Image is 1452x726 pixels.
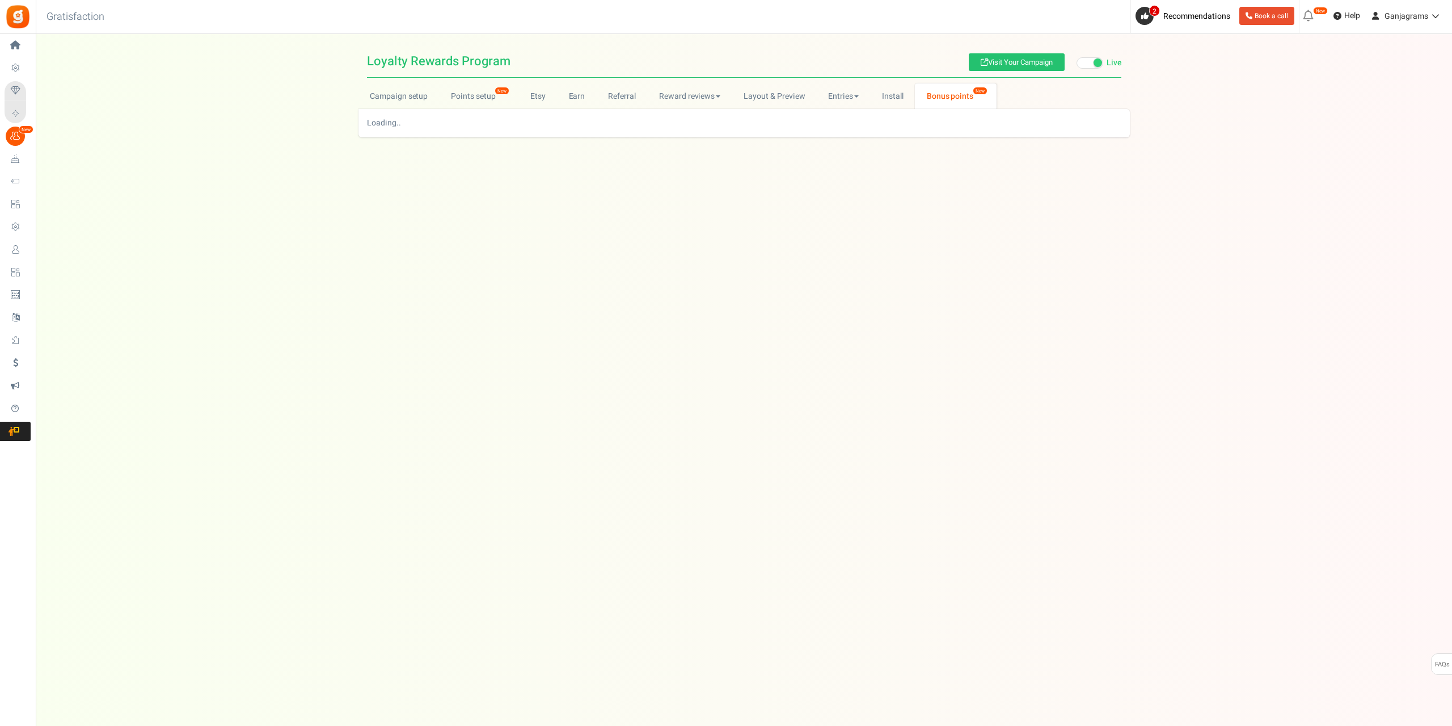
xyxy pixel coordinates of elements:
a: Book a call [1239,7,1294,25]
span: Live [1107,57,1121,69]
span: 2 [1149,5,1160,16]
a: Points setup [440,83,518,109]
span: Ganjagrams [1385,10,1428,22]
span: FAQs [1434,654,1450,675]
a: Etsy [518,83,557,109]
a: 2 Recommendations [1136,7,1235,25]
a: Layout & Preview [732,83,817,109]
a: Referral [597,83,648,109]
a: Install [871,83,915,109]
span: Help [1341,10,1360,22]
span: Recommendations [1163,10,1230,22]
span: New [495,87,509,95]
em: New [1313,7,1328,15]
a: New [5,127,31,146]
a: Bonus points [915,83,996,109]
img: Gratisfaction [5,4,31,30]
a: Reward reviews [647,83,732,109]
h3: Gratisfaction [34,6,117,28]
div: Loading.. [367,117,1121,129]
em: New [973,87,987,95]
a: Campaign setup [358,83,440,109]
a: Help [1329,7,1365,25]
a: Earn [557,83,597,109]
a: Entries [817,83,871,109]
span: Loyalty Rewards Program [367,55,510,68]
em: New [19,125,33,133]
a: Visit Your Campaign [969,53,1065,71]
